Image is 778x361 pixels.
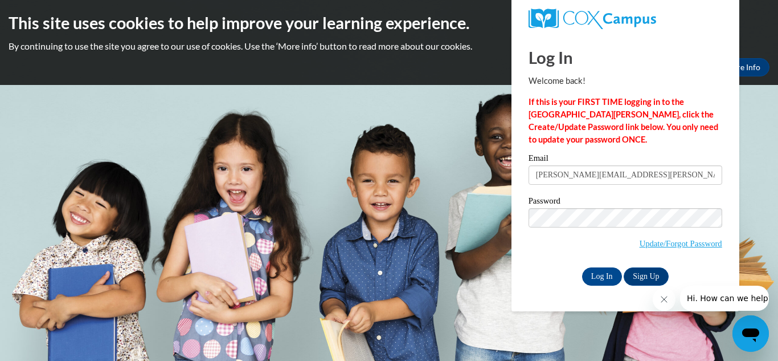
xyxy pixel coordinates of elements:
iframe: Button to launch messaging window [732,315,769,352]
label: Email [529,154,722,165]
h1: Log In [529,46,722,69]
a: More Info [716,58,769,76]
iframe: Close message [653,288,675,311]
p: By continuing to use the site you agree to our use of cookies. Use the ‘More info’ button to read... [9,40,769,52]
iframe: Message from company [680,286,769,311]
span: Hi. How can we help? [7,8,92,17]
img: COX Campus [529,9,656,29]
input: Log In [582,267,622,286]
p: Welcome back! [529,75,722,87]
label: Password [529,197,722,208]
h2: This site uses cookies to help improve your learning experience. [9,11,769,34]
a: COX Campus [529,9,722,29]
a: Sign Up [624,267,668,286]
a: Update/Forgot Password [640,239,722,248]
strong: If this is your FIRST TIME logging in to the [GEOGRAPHIC_DATA][PERSON_NAME], click the Create/Upd... [529,97,718,144]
